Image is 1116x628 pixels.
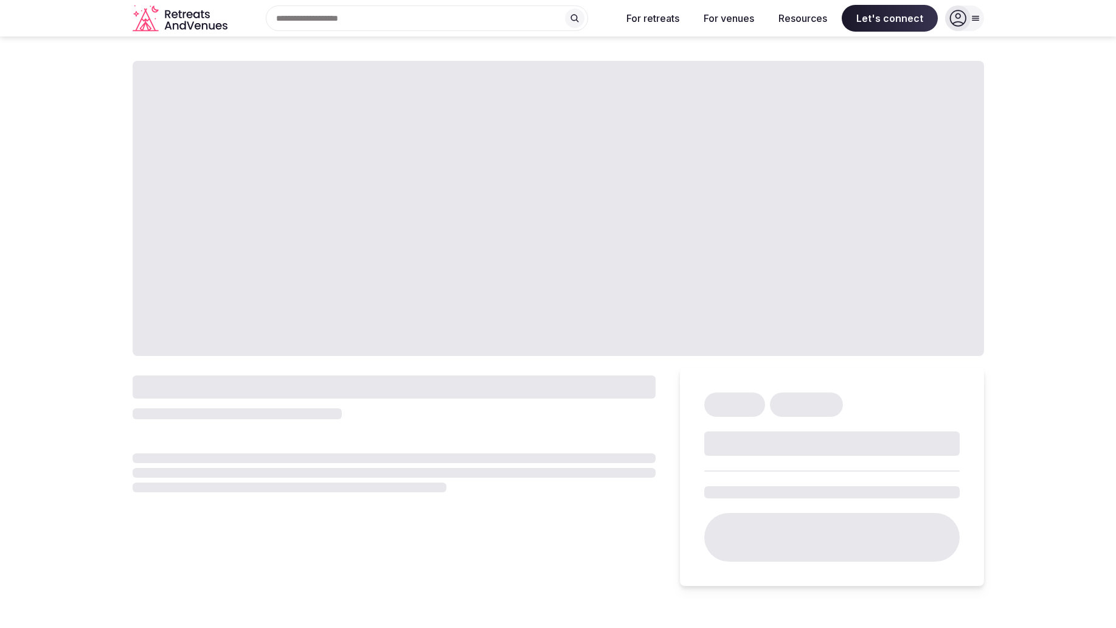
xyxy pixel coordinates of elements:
[842,5,938,32] span: Let's connect
[694,5,764,32] button: For venues
[617,5,689,32] button: For retreats
[133,5,230,32] a: Visit the homepage
[769,5,837,32] button: Resources
[133,5,230,32] svg: Retreats and Venues company logo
